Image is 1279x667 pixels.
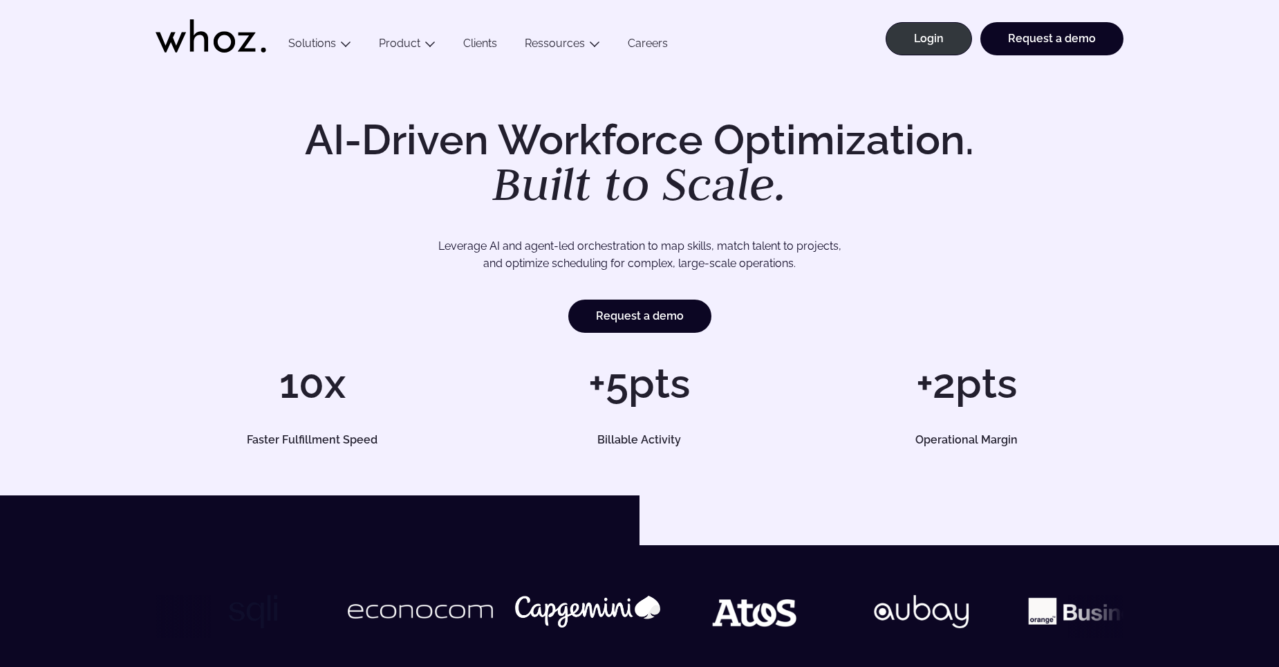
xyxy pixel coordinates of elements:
[568,300,711,333] a: Request a demo
[365,37,449,55] button: Product
[171,435,454,446] h5: Faster Fulfillment Speed
[614,37,682,55] a: Careers
[492,153,787,214] em: Built to Scale.
[825,435,1108,446] h5: Operational Margin
[156,363,469,404] h1: 10x
[980,22,1123,55] a: Request a demo
[449,37,511,55] a: Clients
[498,435,781,446] h5: Billable Activity
[274,37,365,55] button: Solutions
[204,237,1075,273] p: Leverage AI and agent-led orchestration to map skills, match talent to projects, and optimize sch...
[525,37,585,50] a: Ressources
[379,37,420,50] a: Product
[286,119,993,208] h1: AI-Driven Workforce Optimization.
[886,22,972,55] a: Login
[511,37,614,55] button: Ressources
[483,363,796,404] h1: +5pts
[810,363,1123,404] h1: +2pts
